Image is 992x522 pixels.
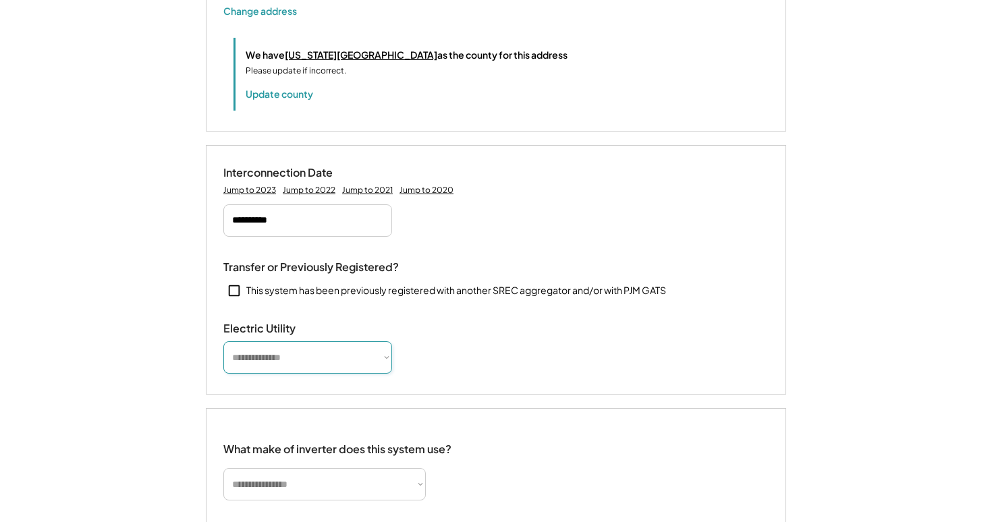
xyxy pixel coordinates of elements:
[283,185,335,196] div: Jump to 2022
[285,49,437,61] u: [US_STATE][GEOGRAPHIC_DATA]
[223,429,451,459] div: What make of inverter does this system use?
[223,185,276,196] div: Jump to 2023
[399,185,453,196] div: Jump to 2020
[246,87,313,100] button: Update county
[223,166,358,180] div: Interconnection Date
[246,65,346,77] div: Please update if incorrect.
[223,322,358,336] div: Electric Utility
[246,48,568,62] div: We have as the county for this address
[223,4,297,18] button: Change address
[223,260,399,274] div: Transfer or Previously Registered?
[342,185,393,196] div: Jump to 2021
[246,284,666,297] div: This system has been previously registered with another SREC aggregator and/or with PJM GATS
